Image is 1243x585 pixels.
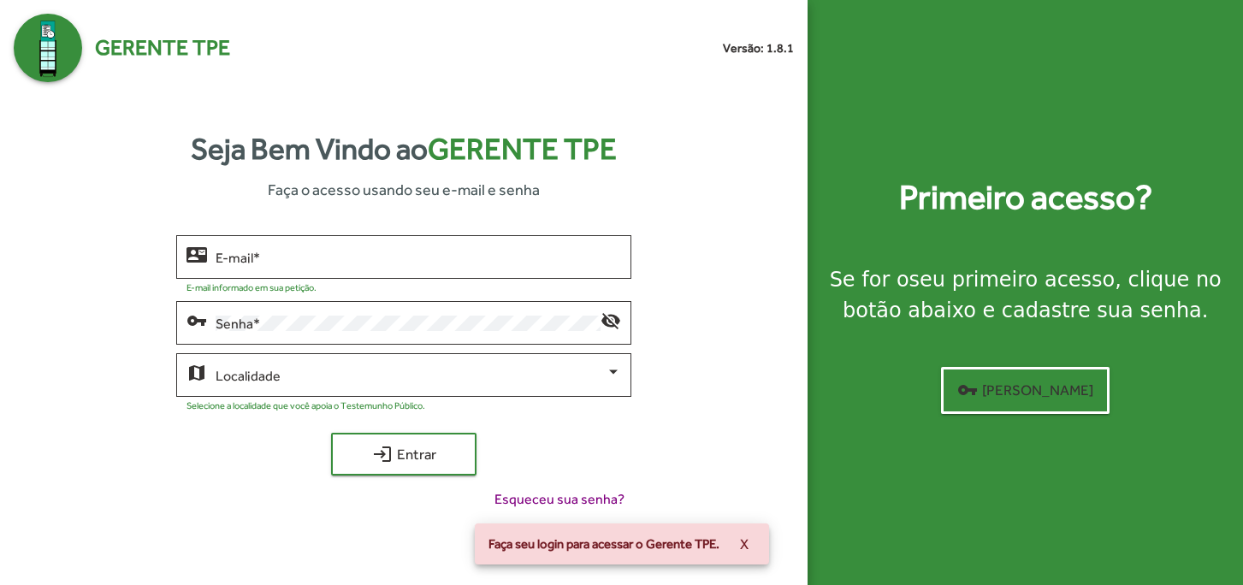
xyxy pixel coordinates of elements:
[372,444,393,464] mat-icon: login
[828,264,1222,326] div: Se for o , clique no botão abaixo e cadastre sua senha.
[957,380,978,400] mat-icon: vpn_key
[346,439,461,470] span: Entrar
[494,489,624,510] span: Esqueceu sua senha?
[723,39,794,57] small: Versão: 1.8.1
[726,529,762,559] button: X
[601,310,621,330] mat-icon: visibility_off
[740,529,749,559] span: X
[14,14,82,82] img: Logo Gerente
[909,268,1116,292] strong: seu primeiro acesso
[186,362,207,382] mat-icon: map
[899,172,1152,223] strong: Primeiro acesso?
[186,244,207,264] mat-icon: contact_mail
[941,367,1110,414] button: [PERSON_NAME]
[331,433,476,476] button: Entrar
[957,375,1093,405] span: [PERSON_NAME]
[95,32,230,64] span: Gerente TPE
[488,535,719,552] span: Faça seu login para acessar o Gerente TPE.
[428,132,617,166] span: Gerente TPE
[186,282,317,292] mat-hint: E-mail informado em sua petição.
[186,400,425,411] mat-hint: Selecione a localidade que você apoia o Testemunho Público.
[268,178,540,201] span: Faça o acesso usando seu e-mail e senha
[191,127,617,172] strong: Seja Bem Vindo ao
[186,310,207,330] mat-icon: vpn_key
